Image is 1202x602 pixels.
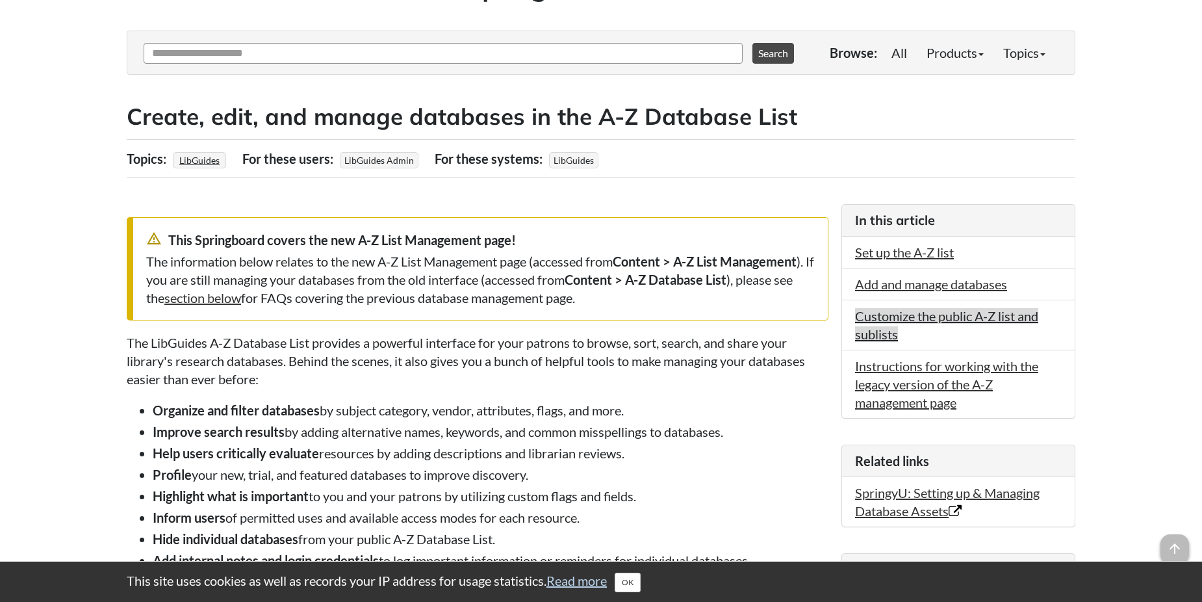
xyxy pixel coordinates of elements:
[1160,536,1189,551] a: arrow_upward
[752,43,794,64] button: Search
[153,402,320,418] strong: Organize and filter databases
[340,152,418,168] span: LibGuides Admin
[917,40,993,66] a: Products
[127,146,170,171] div: Topics:
[549,152,598,168] span: LibGuides
[146,231,162,246] span: warning_amber
[153,465,828,484] li: your new, trial, and featured databases to improve discovery.
[242,146,337,171] div: For these users:
[153,423,828,441] li: by adding alternative names, keywords, and common misspellings to databases.
[855,358,1038,410] a: Instructions for working with the legacy version of the A-Z management page
[153,530,828,548] li: from your public A-Z Database List.
[153,510,225,525] strong: Inform users
[153,401,828,419] li: by subject category, vendor, attributes, flags, and more.
[153,467,192,482] strong: Profile
[855,244,954,260] a: Set up the A-Z list
[153,488,309,504] strong: Highlight what is important
[855,211,1062,229] h3: In this article
[177,151,222,170] a: LibGuides
[153,531,298,547] strong: Hide individual databases
[146,231,815,249] div: This Springboard covers the new A-Z List Management page!
[153,508,828,527] li: of permitted uses and available access modes for each resource.
[855,276,1007,292] a: Add and manage databases
[153,553,379,568] strong: Add internal notes and login credentials
[153,551,828,569] li: to log important information or reminders for individual databases.
[882,40,917,66] a: All
[546,573,607,588] a: Read more
[127,334,828,388] p: The LibGuides A-Z Database List provides a powerful interface for your patrons to browse, sort, s...
[855,485,1040,519] a: SpringyU: Setting up & Managing Database Assets
[153,445,319,461] strong: Help users critically evaluate
[153,487,828,505] li: to you and your patrons by utilizing custom flags and fields.
[613,254,797,269] strong: Content > A-Z List Management
[565,272,726,287] strong: Content > A-Z Database List
[830,44,877,62] p: Browse:
[615,573,641,592] button: Close
[855,453,929,469] span: Related links
[855,308,1038,342] a: Customize the public A-Z list and sublists
[153,424,285,439] strong: Improve search results
[114,571,1088,592] div: This site uses cookies as well as records your IP address for usage statistics.
[993,40,1055,66] a: Topics
[127,101,1075,133] h2: Create, edit, and manage databases in the A-Z Database List
[435,146,546,171] div: For these systems:
[164,290,241,306] a: section below
[153,444,828,462] li: resources by adding descriptions and librarian reviews.
[1160,534,1189,563] span: arrow_upward
[146,252,815,307] div: The information below relates to the new A-Z List Management page (accessed from ). If you are st...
